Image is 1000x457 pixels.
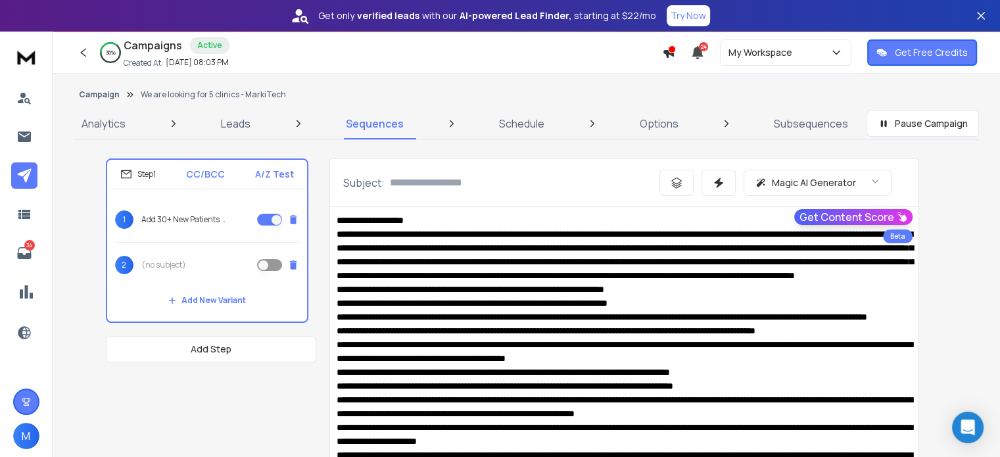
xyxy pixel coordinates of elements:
span: 1 [115,210,133,229]
p: Subject: [343,175,385,191]
button: M [13,423,39,449]
img: logo [13,45,39,69]
p: Magic AI Generator [772,176,856,189]
a: Analytics [74,108,133,139]
p: Analytics [82,116,126,132]
p: Get only with our starting at $22/mo [318,9,656,22]
div: Step 1 [120,168,156,180]
p: Options [640,116,679,132]
button: Pause Campaign [867,110,979,137]
p: Created At: [124,58,163,68]
button: Add New Variant [158,287,256,314]
p: My Workspace [728,46,798,59]
p: (no subject) [141,260,186,270]
h1: Campaigns [124,37,182,53]
a: Subsequences [766,108,856,139]
div: Open Intercom Messenger [952,412,984,443]
p: We are looking for 5 clinics - MarkiTech [141,89,286,100]
strong: verified leads [357,9,419,22]
p: [DATE] 08:03 PM [166,57,229,68]
li: Step1CC/BCCA/Z Test1Add 30+ New Patients or $10K/Month – No Upfront Cost2(no subject)Add New Variant [106,158,308,323]
p: Schedule [499,116,544,132]
p: Leads [221,116,250,132]
button: Try Now [667,5,710,26]
span: 24 [699,42,708,51]
p: A/Z Test [255,168,294,181]
div: Active [190,37,229,54]
a: 34 [11,240,37,266]
button: Get Free Credits [867,39,977,66]
button: Get Content Score [794,209,913,225]
span: 2 [115,256,133,274]
p: Sequences [346,116,404,132]
p: Try Now [671,9,706,22]
button: Campaign [79,89,120,100]
p: CC/BCC [186,168,225,181]
div: Beta [883,229,913,243]
p: 36 % [106,49,116,57]
p: Add 30+ New Patients or $10K/Month – No Upfront Cost [141,214,226,225]
button: Magic AI Generator [744,170,892,196]
p: Get Free Credits [895,46,968,59]
a: Options [632,108,686,139]
p: 34 [24,240,35,251]
p: Subsequences [774,116,848,132]
a: Schedule [491,108,552,139]
strong: AI-powered Lead Finder, [460,9,571,22]
button: Add Step [106,336,316,362]
a: Sequences [338,108,412,139]
a: Leads [213,108,258,139]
